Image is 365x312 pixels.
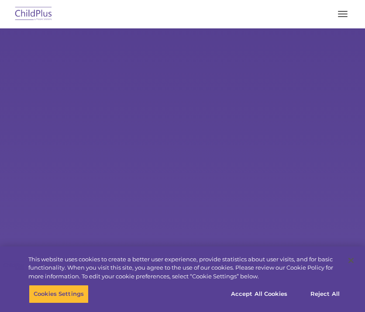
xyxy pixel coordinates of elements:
[29,285,89,303] button: Cookies Settings
[341,251,361,270] button: Close
[13,4,54,24] img: ChildPlus by Procare Solutions
[298,285,352,303] button: Reject All
[226,285,292,303] button: Accept All Cookies
[28,255,340,281] div: This website uses cookies to create a better user experience, provide statistics about user visit...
